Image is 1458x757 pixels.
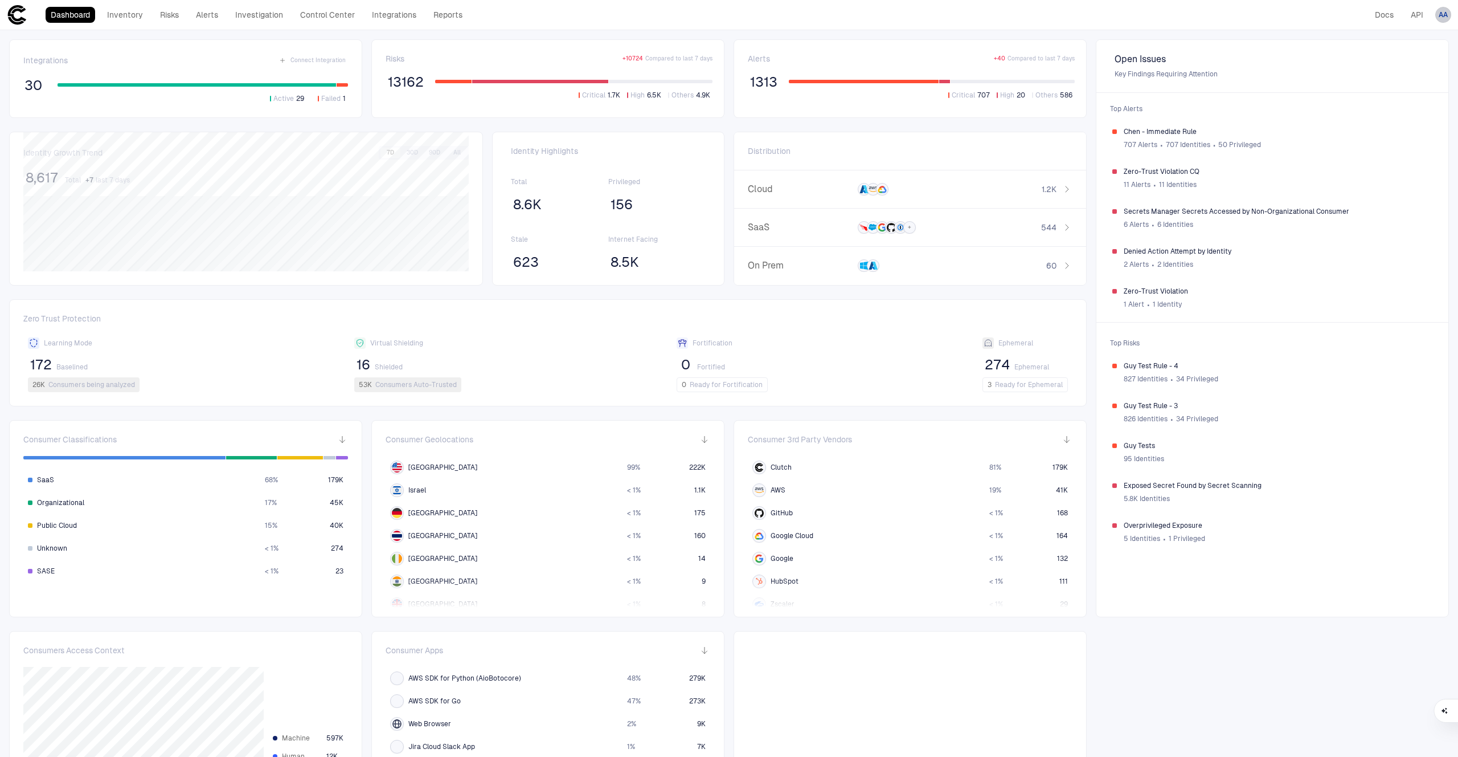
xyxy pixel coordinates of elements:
a: Alerts [191,7,223,23]
span: Organizational [37,498,84,507]
button: 0 [677,356,695,374]
span: 827 Identities [1124,375,1168,384]
span: 11 Identities [1159,180,1197,189]
div: GitHub [755,508,764,518]
span: Privileged [608,177,706,186]
span: 95 Identities [1124,454,1164,463]
span: Critical [952,91,975,100]
span: Zero-Trust Violation [1124,287,1432,296]
span: 7K [697,742,706,751]
span: 99 % [627,463,640,472]
span: AWS [771,486,785,495]
span: 8,617 [26,169,58,186]
span: 11 Alerts [1124,180,1150,189]
button: 274 [982,356,1012,374]
span: Shielded [375,363,403,372]
span: < 1 % [627,577,641,586]
span: On Prem [748,260,853,271]
span: ∙ [1170,371,1174,388]
span: [GEOGRAPHIC_DATA] [408,531,477,540]
span: Consumer Geolocations [386,434,473,445]
span: Key Findings Requiring Attention [1115,70,1430,79]
button: 172 [28,356,54,374]
span: 222K [689,463,706,472]
button: 13162 [386,73,426,91]
div: Google [755,554,764,563]
span: ∙ [1170,410,1174,428]
button: Connect Integration [277,54,348,67]
span: Unknown [37,544,67,553]
span: ∙ [1213,136,1217,153]
span: Connect Integration [290,56,346,64]
span: 132 [1057,554,1068,563]
span: 5.8K Identities [1124,494,1170,503]
span: Chen - Immediate Rule [1124,127,1432,136]
span: Consumer Classifications [23,434,117,445]
span: Distribution [748,146,791,156]
span: 47 % [627,697,641,706]
span: 45K [330,498,343,507]
span: ∙ [1153,176,1157,193]
span: 2 Identities [1157,260,1193,269]
span: Alerts [748,54,770,64]
button: 30 [23,76,44,95]
span: < 1 % [265,567,279,576]
span: 1.7K [608,91,620,100]
span: 14 [698,554,706,563]
span: Virtual Shielding [370,339,423,348]
span: 707 Identities [1166,140,1210,149]
span: 3 [988,380,992,389]
span: HubSpot [771,577,798,586]
button: 623 [511,253,541,271]
span: 9K [697,719,706,728]
span: Fortification [693,339,732,348]
a: Inventory [102,7,148,23]
span: 6.5K [647,91,661,100]
span: GitHub [771,508,793,518]
span: 30 [24,77,42,94]
button: 8.6K [511,196,544,214]
img: US [392,462,402,473]
span: Fortified [697,363,725,372]
span: Zero-Trust Violation CQ [1124,167,1432,176]
span: Identity Highlights [511,146,706,156]
button: Critical1.7K [576,90,622,100]
button: High6.5K [625,90,664,100]
span: + 7 [85,176,93,185]
span: 623 [513,254,539,271]
span: 81 % [989,463,1001,472]
span: Top Alerts [1103,97,1441,120]
span: 1 Privileged [1169,534,1205,543]
a: Reports [428,7,468,23]
span: < 1 % [627,508,641,518]
span: Top Risks [1103,332,1441,355]
span: 29 [1060,600,1068,609]
span: Clutch [771,463,792,472]
span: Ephemeral [998,339,1033,348]
span: 34 Privileged [1176,375,1218,384]
a: Docs [1370,7,1399,23]
span: + 10724 [622,55,643,63]
span: 1 [343,94,346,103]
span: < 1 % [265,544,279,553]
span: Guy Test Rule - 4 [1124,361,1432,371]
div: Google Cloud [755,531,764,540]
a: API [1406,7,1428,23]
span: 6 Identities [1157,220,1193,229]
span: 19 % [989,486,1001,495]
span: Internet Facing [608,235,706,244]
span: 2 % [627,719,636,728]
span: Stale [511,235,608,244]
img: TH [392,531,402,541]
button: 16 [354,356,372,374]
span: 111 [1059,577,1068,586]
img: GB [392,599,402,609]
span: 597K [326,734,343,743]
button: 156 [608,196,635,214]
span: AWS SDK for Python (AioBotocore) [408,674,521,683]
span: 23 [335,567,343,576]
span: Ready for Ephemeral [995,380,1063,389]
span: Consumer Apps [386,645,443,656]
span: Exposed Secret Found by Secret Scanning [1124,481,1432,490]
span: 1 Alert [1124,300,1144,309]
